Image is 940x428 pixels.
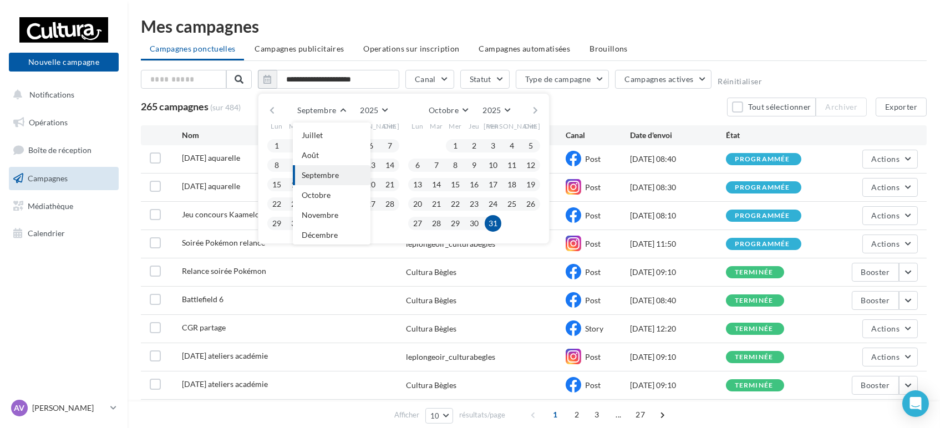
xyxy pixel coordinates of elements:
div: terminée [735,382,774,389]
div: [DATE] 11:50 [630,238,726,249]
span: Octobre [302,190,331,200]
span: Soirée Pokémon relance [182,238,265,247]
span: Campagnes automatisées [479,44,571,53]
span: Actions [872,239,900,248]
span: Mar [430,121,443,131]
span: Août [302,150,319,160]
button: 17 [485,176,501,193]
button: Décembre [293,225,370,245]
div: Mes campagnes [141,18,927,34]
button: 25 [504,196,520,212]
button: Campagnes actives [615,70,712,89]
button: 31 [485,215,501,232]
span: Octobre [429,105,459,115]
button: 13 [363,157,379,174]
span: Post [585,267,601,277]
span: Campagnes [28,174,68,183]
span: Septembre [297,105,336,115]
button: 30 [287,215,304,232]
button: 15 [268,176,285,193]
span: Brouillons [590,44,628,53]
button: 2 [287,137,304,154]
span: Jeu [328,121,339,131]
button: 16 [287,176,304,193]
button: 14 [428,176,445,193]
button: Nouvelle campagne [9,53,119,72]
span: Post [585,352,601,361]
a: Calendrier [7,222,121,245]
div: Cultura Bègles [406,267,456,278]
button: Août [293,145,370,165]
button: 29 [268,215,285,232]
div: [DATE] 09:10 [630,351,726,363]
a: AV [PERSON_NAME] [9,398,119,419]
span: Actions [872,211,900,220]
div: [DATE] 08:10 [630,210,726,221]
button: Novembre [293,205,370,225]
span: CGR partage [182,323,226,332]
span: Jeu concours Kaamelott [182,210,265,219]
div: Canal [566,130,629,141]
button: Réinitialiser [718,77,762,86]
span: Halloween ateliers académie [182,379,268,389]
button: 5 [522,137,539,154]
button: 20 [363,176,379,193]
button: Statut [460,70,510,89]
button: 7 [428,157,445,174]
span: Lun [271,121,283,131]
div: terminée [735,354,774,361]
button: 23 [287,196,304,212]
button: 1 [268,137,285,154]
button: 2 [466,137,482,154]
button: Actions [862,319,918,338]
button: Actions [862,348,918,366]
button: Septembre [293,103,349,118]
div: programmée [735,212,790,220]
button: 29 [447,215,464,232]
div: [DATE] 12:20 [630,323,726,334]
div: programmée [735,156,790,163]
span: Afficher [394,410,419,420]
button: Actions [862,150,918,169]
div: Cultura Bègles [406,380,456,391]
button: 16 [466,176,482,193]
span: Story [585,324,603,333]
button: Canal [405,70,454,89]
button: Actions [862,235,918,253]
span: Halloween aquarelle [182,181,240,191]
span: ... [609,406,627,424]
button: 28 [382,196,398,212]
button: Tout sélectionner [727,98,816,116]
span: 2025 [482,105,501,115]
a: Médiathèque [7,195,121,218]
button: 8 [447,157,464,174]
div: Cultura Bègles [406,295,456,306]
div: Cultura Bègles [406,323,456,334]
button: 13 [409,176,426,193]
button: 28 [428,215,445,232]
span: Décembre [302,230,338,240]
span: Opérations [29,118,68,127]
span: résultats/page [459,410,505,420]
button: 1 [447,137,464,154]
button: 2025 [355,103,392,118]
span: Post [585,182,601,192]
span: Halloween aquarelle [182,153,240,162]
span: Halloween ateliers académie [182,351,268,360]
button: 22 [268,196,285,212]
span: Campagnes actives [624,74,693,84]
button: Juillet [293,125,370,145]
button: Booster [852,291,899,310]
button: Octobre [424,103,472,118]
div: terminée [735,269,774,276]
span: 2025 [360,105,378,115]
span: Novembre [302,210,338,220]
a: Campagnes [7,167,121,190]
div: [DATE] 09:10 [630,267,726,278]
span: Post [585,154,601,164]
span: Post [585,380,601,390]
button: 7 [382,137,398,154]
div: [DATE] 09:10 [630,380,726,391]
button: Notifications [7,83,116,106]
button: 22 [447,196,464,212]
